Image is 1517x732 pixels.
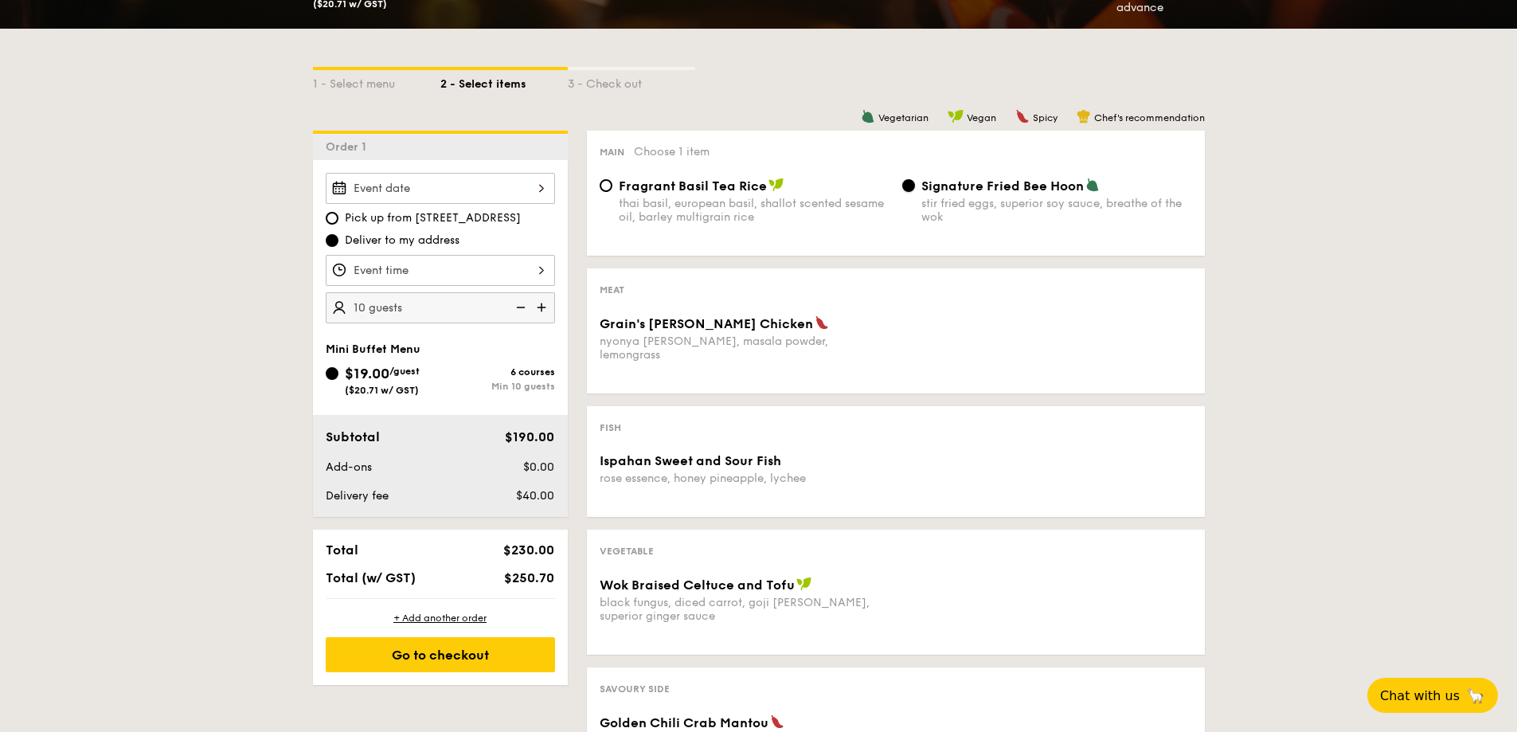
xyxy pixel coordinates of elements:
span: Delivery fee [326,489,389,503]
img: icon-spicy.37a8142b.svg [815,315,829,330]
div: thai basil, european basil, shallot scented sesame oil, barley multigrain rice [619,197,889,224]
input: Signature Fried Bee Hoonstir fried eggs, superior soy sauce, breathe of the wok [902,179,915,192]
span: Choose 1 item [634,145,710,159]
span: Spicy [1033,112,1058,123]
img: icon-spicy.37a8142b.svg [770,714,784,729]
span: Vegetarian [878,112,929,123]
span: Ispahan Sweet and Sour Fish [600,453,781,468]
span: Mini Buffet Menu [326,343,420,356]
img: icon-vegetarian.fe4039eb.svg [1085,178,1100,192]
img: icon-add.58712e84.svg [531,292,555,323]
span: Main [600,147,624,158]
div: nyonya [PERSON_NAME], masala powder, lemongrass [600,335,889,362]
div: 2 - Select items [440,70,568,92]
span: ($20.71 w/ GST) [345,385,419,396]
span: Fragrant Basil Tea Rice [619,178,767,194]
div: Min 10 guests [440,381,555,392]
span: Total (w/ GST) [326,570,416,585]
span: Fish [600,422,621,433]
span: $250.70 [504,570,554,585]
span: $190.00 [505,429,554,444]
input: Deliver to my address [326,234,338,247]
span: Subtotal [326,429,380,444]
span: Golden Chili Crab Mantou [600,715,768,730]
div: black fungus, diced carrot, goji [PERSON_NAME], superior ginger sauce [600,596,889,623]
input: Number of guests [326,292,555,323]
span: Grain's [PERSON_NAME] Chicken [600,316,813,331]
img: icon-reduce.1d2dbef1.svg [507,292,531,323]
span: Pick up from [STREET_ADDRESS] [345,210,521,226]
input: $19.00/guest($20.71 w/ GST)6 coursesMin 10 guests [326,367,338,380]
div: rose essence, honey pineapple, lychee [600,472,889,485]
input: Event time [326,255,555,286]
span: $230.00 [503,542,554,558]
span: $40.00 [516,489,554,503]
div: Go to checkout [326,637,555,672]
span: Deliver to my address [345,233,459,249]
img: icon-chef-hat.a58ddaea.svg [1077,109,1091,123]
img: icon-vegetarian.fe4039eb.svg [861,109,875,123]
input: Pick up from [STREET_ADDRESS] [326,212,338,225]
input: Fragrant Basil Tea Ricethai basil, european basil, shallot scented sesame oil, barley multigrain ... [600,179,612,192]
span: $0.00 [523,460,554,474]
span: Signature Fried Bee Hoon [921,178,1084,194]
span: Vegetable [600,546,654,557]
button: Chat with us🦙 [1367,678,1498,713]
img: icon-vegan.f8ff3823.svg [796,577,812,591]
img: icon-vegan.f8ff3823.svg [768,178,784,192]
span: 🦙 [1466,687,1485,705]
span: $19.00 [345,365,389,382]
img: icon-spicy.37a8142b.svg [1015,109,1030,123]
span: Vegan [967,112,996,123]
span: Order 1 [326,140,373,154]
span: Meat [600,284,624,296]
span: Chef's recommendation [1094,112,1205,123]
div: + Add another order [326,612,555,624]
span: Savoury Side [600,683,670,695]
div: stir fried eggs, superior soy sauce, breathe of the wok [921,197,1192,224]
span: Total [326,542,358,558]
div: 6 courses [440,366,555,378]
span: /guest [389,366,420,377]
img: icon-vegan.f8ff3823.svg [948,109,964,123]
div: 3 - Check out [568,70,695,92]
span: Add-ons [326,460,372,474]
div: 1 - Select menu [313,70,440,92]
input: Event date [326,173,555,204]
span: Wok Braised Celtuce and Tofu [600,577,795,593]
span: Chat with us [1380,688,1460,703]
